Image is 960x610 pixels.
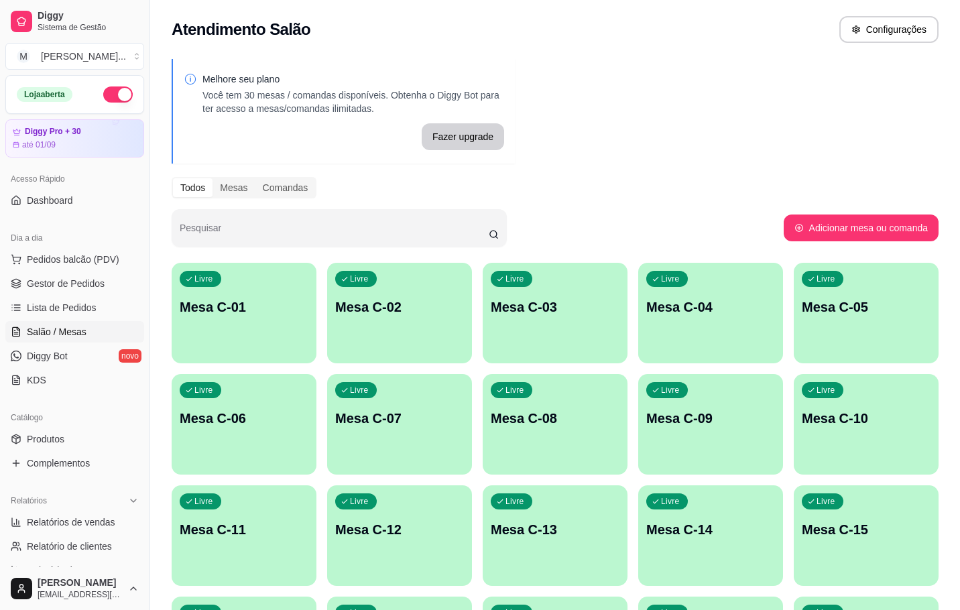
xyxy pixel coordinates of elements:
a: Relatórios de vendas [5,511,144,533]
span: Produtos [27,432,64,446]
p: Livre [350,385,369,395]
p: Livre [194,385,213,395]
span: Lista de Pedidos [27,301,97,314]
a: Complementos [5,452,144,474]
p: Mesa C-06 [180,409,308,428]
div: Catálogo [5,407,144,428]
div: Loja aberta [17,87,72,102]
span: Gestor de Pedidos [27,277,105,290]
span: Relatórios de vendas [27,515,115,529]
p: Mesa C-12 [335,520,464,539]
p: Mesa C-10 [802,409,931,428]
p: Livre [194,273,213,284]
button: Adicionar mesa ou comanda [784,215,939,241]
a: Salão / Mesas [5,321,144,343]
span: [PERSON_NAME] [38,577,123,589]
h2: Atendimento Salão [172,19,310,40]
p: Você tem 30 mesas / comandas disponíveis. Obtenha o Diggy Bot para ter acesso a mesas/comandas il... [202,88,504,115]
span: Diggy [38,10,139,22]
div: Mesas [213,178,255,197]
button: LivreMesa C-04 [638,263,783,363]
p: Livre [505,496,524,507]
button: LivreMesa C-13 [483,485,627,586]
a: Produtos [5,428,144,450]
p: Mesa C-13 [491,520,619,539]
div: Comandas [255,178,316,197]
button: Select a team [5,43,144,70]
p: Mesa C-08 [491,409,619,428]
p: Livre [350,273,369,284]
span: [EMAIL_ADDRESS][DOMAIN_NAME] [38,589,123,600]
button: LivreMesa C-09 [638,374,783,475]
p: Livre [817,496,835,507]
article: até 01/09 [22,139,56,150]
input: Pesquisar [180,227,489,240]
button: Fazer upgrade [422,123,504,150]
a: Relatório de clientes [5,536,144,557]
span: KDS [27,373,46,387]
p: Mesa C-05 [802,298,931,316]
button: LivreMesa C-08 [483,374,627,475]
span: Diggy Bot [27,349,68,363]
p: Mesa C-15 [802,520,931,539]
span: M [17,50,30,63]
p: Mesa C-14 [646,520,775,539]
div: [PERSON_NAME] ... [41,50,126,63]
p: Mesa C-11 [180,520,308,539]
button: LivreMesa C-01 [172,263,316,363]
p: Livre [505,273,524,284]
button: LivreMesa C-07 [327,374,472,475]
button: LivreMesa C-14 [638,485,783,586]
span: Sistema de Gestão [38,22,139,33]
span: Salão / Mesas [27,325,86,339]
button: LivreMesa C-12 [327,485,472,586]
p: Mesa C-01 [180,298,308,316]
button: LivreMesa C-15 [794,485,939,586]
a: Lista de Pedidos [5,297,144,318]
p: Livre [661,496,680,507]
span: Relatório de mesas [27,564,108,577]
div: Todos [173,178,213,197]
span: Complementos [27,456,90,470]
span: Pedidos balcão (PDV) [27,253,119,266]
p: Mesa C-03 [491,298,619,316]
p: Livre [661,385,680,395]
div: Acesso Rápido [5,168,144,190]
article: Diggy Pro + 30 [25,127,81,137]
p: Mesa C-04 [646,298,775,316]
span: Dashboard [27,194,73,207]
a: Diggy Pro + 30até 01/09 [5,119,144,158]
button: LivreMesa C-11 [172,485,316,586]
a: Gestor de Pedidos [5,273,144,294]
p: Mesa C-07 [335,409,464,428]
button: LivreMesa C-02 [327,263,472,363]
span: Relatórios [11,495,47,506]
button: Alterar Status [103,86,133,103]
a: KDS [5,369,144,391]
p: Livre [505,385,524,395]
button: LivreMesa C-05 [794,263,939,363]
button: [PERSON_NAME][EMAIL_ADDRESS][DOMAIN_NAME] [5,572,144,605]
a: Relatório de mesas [5,560,144,581]
p: Livre [661,273,680,284]
p: Mesa C-09 [646,409,775,428]
p: Livre [817,273,835,284]
button: Pedidos balcão (PDV) [5,249,144,270]
a: DiggySistema de Gestão [5,5,144,38]
a: Diggy Botnovo [5,345,144,367]
button: Configurações [839,16,939,43]
a: Dashboard [5,190,144,211]
p: Melhore seu plano [202,72,504,86]
p: Livre [817,385,835,395]
button: LivreMesa C-06 [172,374,316,475]
button: LivreMesa C-03 [483,263,627,363]
p: Mesa C-02 [335,298,464,316]
div: Dia a dia [5,227,144,249]
button: LivreMesa C-10 [794,374,939,475]
p: Livre [350,496,369,507]
p: Livre [194,496,213,507]
span: Relatório de clientes [27,540,112,553]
